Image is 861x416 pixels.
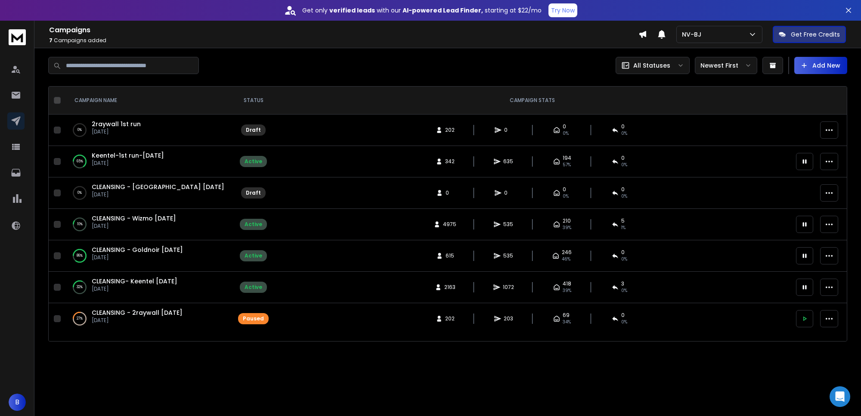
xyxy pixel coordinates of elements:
div: Draft [246,127,261,133]
span: 203 [504,315,513,322]
a: CLEANSING - Goldnoir [DATE] [92,245,183,254]
span: 34 % [563,319,571,326]
div: Draft [246,189,261,196]
strong: verified leads [329,6,375,15]
button: Get Free Credits [773,26,846,43]
span: 0 [504,189,513,196]
span: 69 [563,312,570,319]
span: 535 [503,252,513,259]
span: 57 % [563,161,571,168]
span: 0 [563,186,566,193]
button: B [9,394,26,411]
p: Get only with our starting at $22/mo [302,6,542,15]
p: 0 % [77,126,82,134]
p: 27 % [77,314,83,323]
p: 0 % [77,189,82,197]
div: Active [245,252,262,259]
span: 194 [563,155,571,161]
p: Campaigns added [49,37,638,44]
p: [DATE] [92,160,164,167]
span: 5 [621,217,625,224]
span: 0 [621,123,625,130]
p: Try Now [551,6,575,15]
span: 2163 [444,284,455,291]
span: 0% [563,130,569,137]
button: Newest First [695,57,757,74]
p: [DATE] [92,128,141,135]
th: CAMPAIGN NAME [64,87,233,115]
div: Active [245,284,262,291]
span: 0 [621,249,625,256]
span: 246 [562,249,572,256]
div: Active [245,221,262,228]
p: 32 % [77,283,83,292]
p: Get Free Credits [791,30,840,39]
td: 65%Keentel-1st run-[DATE][DATE] [64,146,233,177]
a: CLEANSING - 2raywall [DATE] [92,308,183,317]
span: 0% [563,193,569,200]
a: CLEANSING - Wizmo [DATE] [92,214,176,223]
span: 0 [621,186,625,193]
img: logo [9,29,26,45]
span: 0 % [621,256,627,263]
span: 0% [621,130,627,137]
a: Keentel-1st run-[DATE] [92,151,164,160]
div: Active [245,158,262,165]
span: 3 [621,280,624,287]
span: 39 % [563,224,571,231]
span: 0 [621,155,625,161]
p: [DATE] [92,317,183,324]
td: 10%CLEANSING - Wizmo [DATE][DATE] [64,209,233,240]
span: 1072 [503,284,514,291]
span: 210 [563,217,571,224]
td: 0%CLEANSING - [GEOGRAPHIC_DATA] [DATE][DATE] [64,177,233,209]
span: 0 [621,312,625,319]
span: 615 [446,252,454,259]
span: 46 % [562,256,570,263]
button: Add New [794,57,847,74]
td: 32%CLEANSING- Keentel [DATE][DATE] [64,272,233,303]
div: Paused [243,315,264,322]
p: 65 % [77,157,83,166]
p: [DATE] [92,286,177,292]
h1: Campaigns [49,25,638,35]
span: 0 % [621,319,627,326]
strong: AI-powered Lead Finder, [403,6,483,15]
a: CLEANSING- Keentel [DATE] [92,277,177,286]
a: 2raywall 1st run [92,120,141,128]
span: 0% [621,193,627,200]
span: 39 % [563,287,571,294]
th: STATUS [233,87,274,115]
span: 4975 [443,221,456,228]
span: 202 [445,315,455,322]
span: 0 [563,123,566,130]
p: 10 % [77,220,83,229]
td: 0%2raywall 1st run[DATE] [64,115,233,146]
p: [DATE] [92,191,224,198]
span: 418 [563,280,571,287]
span: 0 [446,189,454,196]
div: Open Intercom Messenger [830,386,850,407]
span: 635 [503,158,513,165]
button: Try Now [548,3,577,17]
span: 535 [503,221,513,228]
a: CLEANSING - [GEOGRAPHIC_DATA] [DATE] [92,183,224,191]
span: 1 % [621,224,626,231]
span: 202 [445,127,455,133]
span: 342 [445,158,455,165]
p: [DATE] [92,223,176,230]
span: 7 [49,37,53,44]
p: 86 % [77,251,83,260]
th: CAMPAIGN STATS [274,87,791,115]
p: All Statuses [633,61,670,70]
p: NV-BJ [682,30,705,39]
